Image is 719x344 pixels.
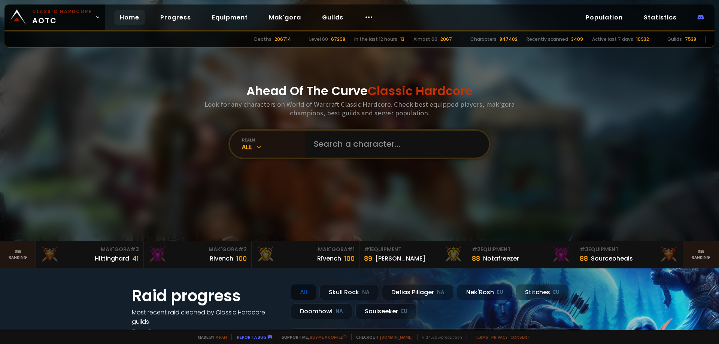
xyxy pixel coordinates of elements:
a: Mak'Gora#3Hittinghard41 [36,241,144,268]
div: 100 [236,253,247,264]
span: Classic Hardcore [368,82,473,99]
div: In the last 12 hours [354,36,397,43]
a: Classic HardcoreAOTC [4,4,105,30]
div: Nek'Rosh [457,284,513,300]
div: 2067 [440,36,452,43]
div: Almost 60 [413,36,437,43]
div: Active last 7 days [592,36,633,43]
a: a fan [216,334,227,340]
div: All [242,143,305,151]
a: Consent [510,334,530,340]
div: 88 [580,253,588,264]
span: Made by [193,334,227,340]
div: Doomhowl [291,303,352,319]
div: 100 [344,253,355,264]
div: 206714 [274,36,291,43]
div: Stitches [516,284,569,300]
div: 3409 [571,36,583,43]
div: Guilds [667,36,682,43]
a: Mak'Gora#1Rîvench100 [252,241,359,268]
div: Characters [470,36,497,43]
div: Notafreezer [483,254,519,263]
div: 10932 [636,36,649,43]
a: Guilds [316,10,349,25]
div: Rîvench [317,254,341,263]
div: Soulseeker [355,303,417,319]
div: Equipment [472,246,570,253]
small: EU [497,289,503,296]
div: 67298 [331,36,345,43]
a: #3Equipment88Sourceoheals [575,241,683,268]
div: 7538 [685,36,696,43]
div: realm [242,137,305,143]
div: Sourceoheals [591,254,633,263]
a: Equipment [206,10,254,25]
div: Mak'Gora [40,246,139,253]
span: Checkout [351,334,413,340]
h1: Ahead Of The Curve [246,82,473,100]
a: Terms [474,334,488,340]
small: EU [401,308,407,315]
span: # 1 [364,246,371,253]
a: Seeranking [683,241,719,268]
small: Classic Hardcore [32,8,92,15]
div: 847402 [500,36,518,43]
a: #1Equipment89[PERSON_NAME] [359,241,467,268]
a: Progress [154,10,197,25]
div: Equipment [580,246,678,253]
h3: Look for any characters on World of Warcraft Classic Hardcore. Check best equipped players, mak'g... [201,100,518,117]
div: Deaths [254,36,271,43]
div: Mak'Gora [256,246,355,253]
a: Privacy [491,334,507,340]
div: 13 [400,36,404,43]
span: # 3 [130,246,139,253]
span: # 3 [580,246,588,253]
div: Rivench [210,254,233,263]
a: [DOMAIN_NAME] [380,334,413,340]
small: NA [336,308,343,315]
span: # 2 [238,246,247,253]
span: AOTC [32,8,92,26]
div: Level 60 [309,36,328,43]
div: Defias Pillager [382,284,454,300]
a: Report a bug [237,334,266,340]
div: Skull Rock [319,284,379,300]
h4: Most recent raid cleaned by Classic Hardcore guilds [132,308,282,326]
a: Population [580,10,629,25]
div: All [291,284,316,300]
div: Hittinghard [95,254,129,263]
a: Mak'Gora#2Rivench100 [144,241,252,268]
h1: Raid progress [132,284,282,308]
a: Home [114,10,145,25]
small: NA [437,289,445,296]
div: 89 [364,253,372,264]
small: EU [553,289,559,296]
div: [PERSON_NAME] [375,254,425,263]
div: Mak'Gora [148,246,247,253]
a: Buy me a coffee [310,334,347,340]
div: 41 [132,253,139,264]
span: v. d752d5 - production [417,334,462,340]
a: Mak'gora [263,10,307,25]
small: NA [362,289,370,296]
input: Search a character... [309,131,480,158]
div: 88 [472,253,480,264]
span: # 2 [472,246,480,253]
div: Recently scanned [527,36,568,43]
span: # 1 [348,246,355,253]
span: Support me, [277,334,347,340]
a: Statistics [638,10,683,25]
a: See all progress [132,327,180,335]
a: #2Equipment88Notafreezer [467,241,575,268]
div: Equipment [364,246,462,253]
